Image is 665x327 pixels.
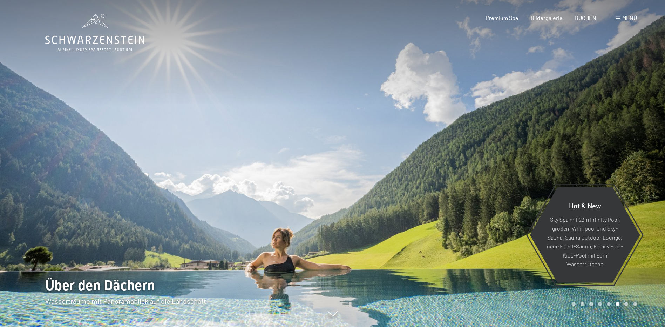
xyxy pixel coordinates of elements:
[531,14,563,21] a: Bildergalerie
[633,302,637,306] div: Carousel Page 8
[572,302,576,306] div: Carousel Page 1
[569,302,637,306] div: Carousel Pagination
[581,302,584,306] div: Carousel Page 2
[622,14,637,21] span: Menü
[569,201,601,209] span: Hot & New
[624,302,628,306] div: Carousel Page 7
[598,302,602,306] div: Carousel Page 4
[616,302,619,306] div: Carousel Page 6 (Current Slide)
[529,187,640,283] a: Hot & New Sky Spa mit 23m Infinity Pool, großem Whirlpool und Sky-Sauna, Sauna Outdoor Lounge, ne...
[607,302,611,306] div: Carousel Page 5
[575,14,596,21] a: BUCHEN
[547,215,623,269] p: Sky Spa mit 23m Infinity Pool, großem Whirlpool und Sky-Sauna, Sauna Outdoor Lounge, neue Event-S...
[589,302,593,306] div: Carousel Page 3
[486,14,518,21] a: Premium Spa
